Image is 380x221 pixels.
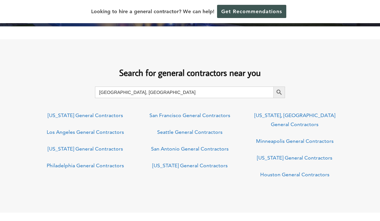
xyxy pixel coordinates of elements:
svg: Search [276,89,283,96]
a: Philadelphia General Contractors [47,162,124,169]
a: [US_STATE] General Contractors [257,155,332,161]
a: San Francisco General Contractors [149,112,230,118]
a: Minneapolis General Contractors [256,138,334,144]
a: Seattle General Contractors [157,129,223,135]
a: [US_STATE] General Contractors [48,112,123,118]
a: [US_STATE] General Contractors [48,146,123,152]
a: Houston General Contractors [260,171,329,178]
a: [US_STATE], [GEOGRAPHIC_DATA] General Contractors [254,112,335,127]
a: [US_STATE] General Contractors [152,162,228,169]
iframe: Drift Widget Chat Controller [256,175,372,213]
a: Get Recommendations [217,5,286,18]
input: Search here... [95,87,273,98]
a: Los Angeles General Contractors [47,129,124,135]
a: San Antonio General Contractors [151,146,229,152]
